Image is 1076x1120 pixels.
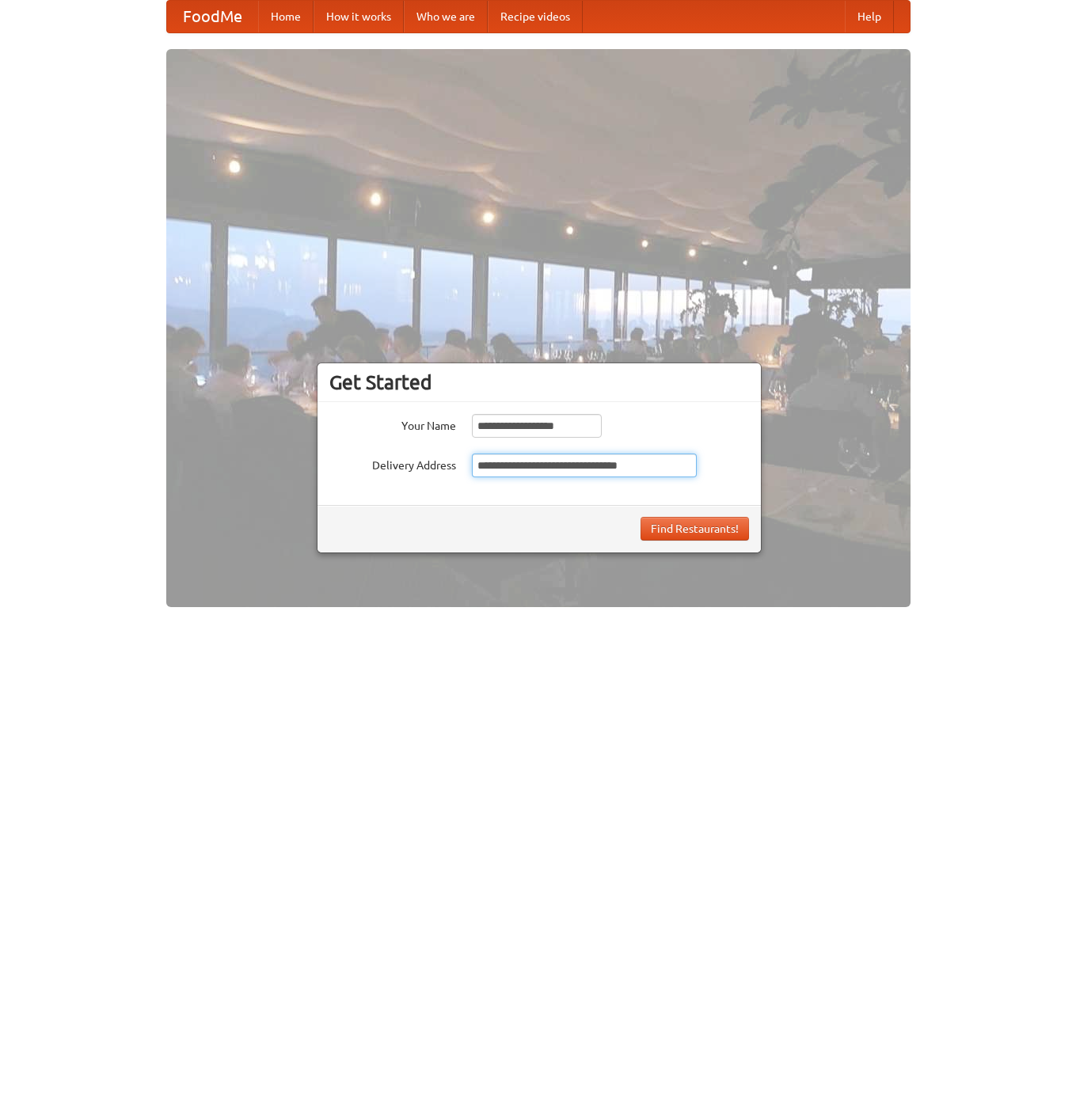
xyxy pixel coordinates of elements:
a: Recipe videos [488,1,583,32]
h3: Get Started [329,370,749,394]
label: Your Name [329,414,456,434]
button: Find Restaurants! [641,517,749,541]
a: How it works [314,1,404,32]
a: Home [258,1,314,32]
a: FoodMe [167,1,258,32]
label: Delivery Address [329,454,456,473]
a: Who we are [404,1,488,32]
a: Help [845,1,894,32]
